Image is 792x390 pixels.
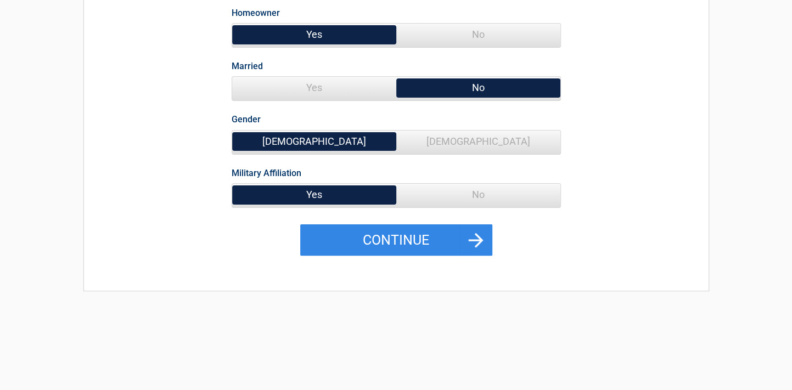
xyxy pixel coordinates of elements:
[232,184,396,206] span: Yes
[396,131,560,152] span: [DEMOGRAPHIC_DATA]
[396,77,560,99] span: No
[396,24,560,46] span: No
[232,112,261,127] label: Gender
[232,166,301,180] label: Military Affiliation
[396,184,560,206] span: No
[300,224,492,256] button: Continue
[232,5,280,20] label: Homeowner
[232,59,263,74] label: Married
[232,77,396,99] span: Yes
[232,24,396,46] span: Yes
[232,131,396,152] span: [DEMOGRAPHIC_DATA]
